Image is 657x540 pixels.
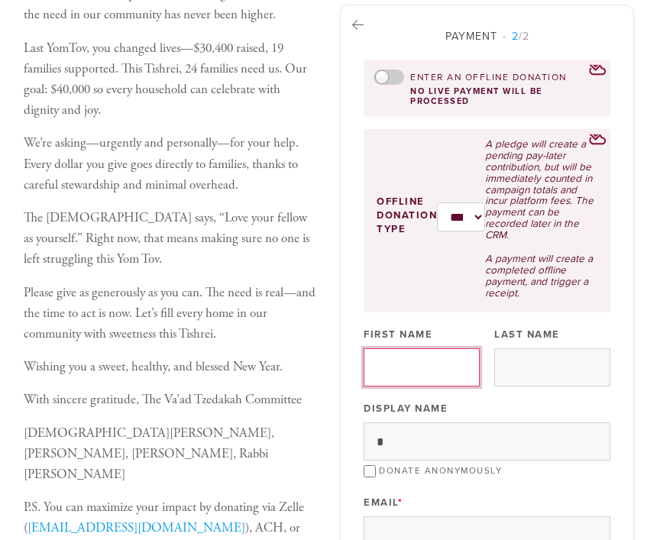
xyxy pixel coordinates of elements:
div: Payment [364,28,610,44]
label: Donate Anonymously [379,465,502,476]
p: A payment will create a completed offline payment, and trigger a receipt. [485,254,597,299]
div: no live payment will be processed [374,86,600,107]
a: [EMAIL_ADDRESS][DOMAIN_NAME] [28,519,245,536]
span: 2 [512,30,519,43]
p: Last YomTov, you changed lives—$30,400 raised, 19 families supported. This Tishrei, 24 families n... [24,38,316,121]
p: Wishing you a sweet, healthy, and blessed New Year. [24,357,316,377]
label: Offline donation type [377,195,437,237]
span: /2 [503,30,529,43]
label: Display Name [364,402,448,416]
p: A pledge will create a pending pay-later contribution, but will be immediately counted in campaig... [485,139,597,242]
p: Please give as generously as you can. The need is real—and the time to act is now. Let’s fill eve... [24,283,316,345]
p: With sincere gratitude, The Va’ad Tzedakah Committee [24,390,316,410]
p: We’re asking—urgently and personally—for your help. Every dollar you give goes directly to famili... [24,133,316,196]
label: First Name [364,328,432,341]
p: The [DEMOGRAPHIC_DATA] says, “Love your fellow as yourself.” Right now, that means making sure no... [24,208,316,270]
p: [DEMOGRAPHIC_DATA][PERSON_NAME], [PERSON_NAME], [PERSON_NAME], Rabbi [PERSON_NAME] [24,423,316,486]
span: This field is required. [398,496,403,509]
label: Last Name [494,328,560,341]
label: Email [364,496,403,509]
label: Enter an offline donation [410,71,567,84]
